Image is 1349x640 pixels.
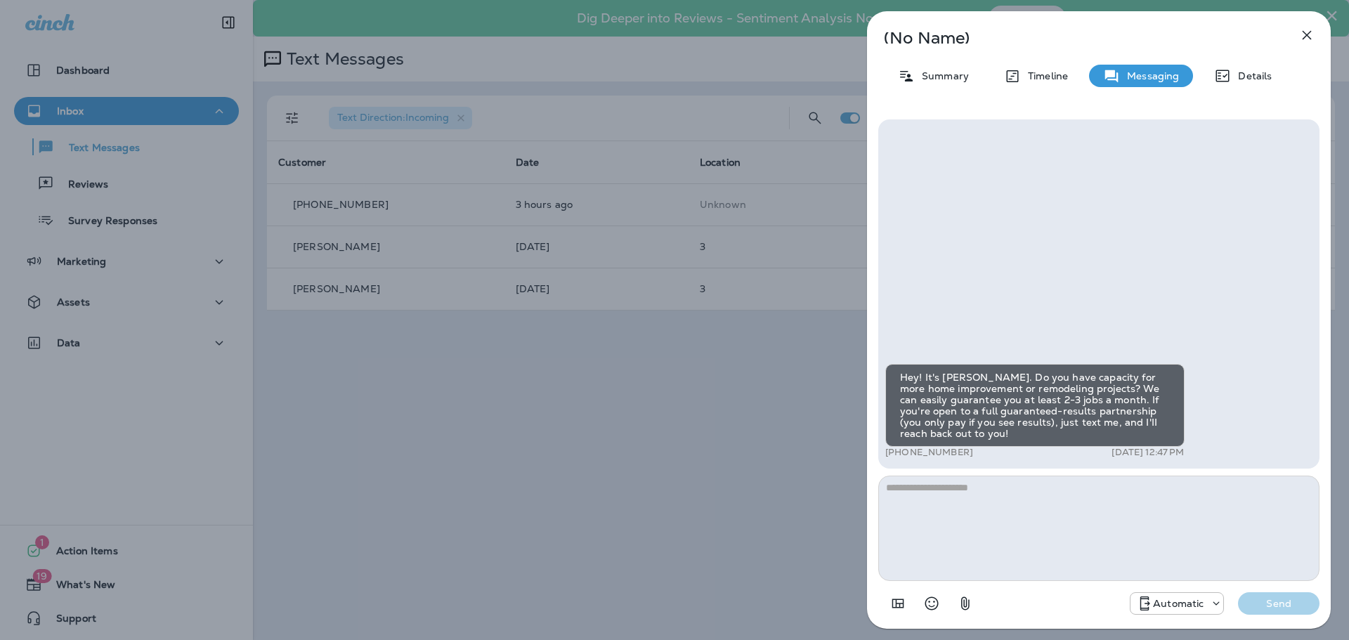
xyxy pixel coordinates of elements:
button: Select an emoji [918,589,946,618]
p: Timeline [1021,70,1068,81]
p: Details [1231,70,1272,81]
p: Messaging [1120,70,1179,81]
div: Hey! It's [PERSON_NAME]. Do you have capacity for more home improvement or remodeling projects? W... [885,364,1185,447]
p: Summary [915,70,969,81]
button: Add in a premade template [884,589,912,618]
p: [PHONE_NUMBER] [885,447,973,458]
p: (No Name) [884,32,1267,44]
p: [DATE] 12:47 PM [1112,447,1184,458]
p: Automatic [1153,598,1204,609]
